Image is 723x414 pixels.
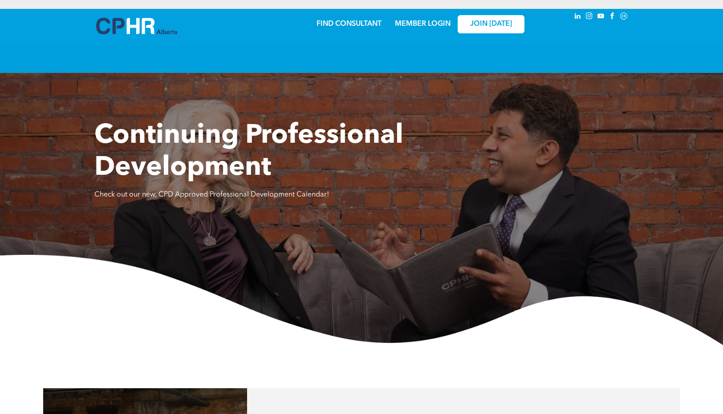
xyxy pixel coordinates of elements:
[470,20,512,28] span: JOIN [DATE]
[607,11,617,23] a: facebook
[94,123,403,181] span: Continuing Professional Development
[96,18,177,34] img: A blue and white logo for cp alberta
[584,11,594,23] a: instagram
[619,11,629,23] a: Social network
[596,11,605,23] a: youtube
[317,20,382,28] a: FIND CONSULTANT
[458,15,524,33] a: JOIN [DATE]
[94,191,329,198] span: Check out our new, CPD Approved Professional Development Calendar!
[573,11,582,23] a: linkedin
[395,20,451,28] a: MEMBER LOGIN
